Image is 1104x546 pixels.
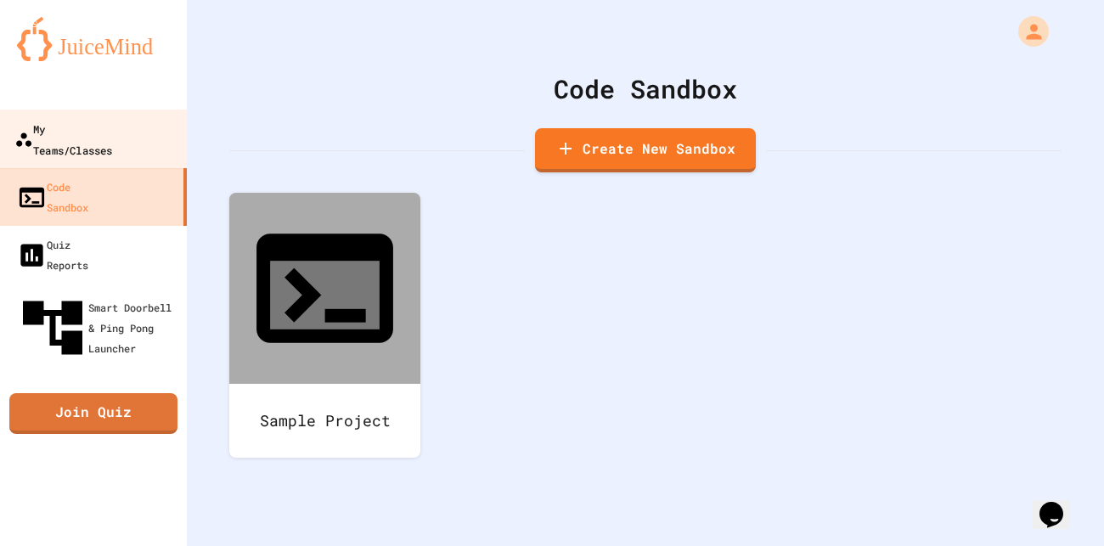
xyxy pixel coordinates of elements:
[17,17,170,61] img: logo-orange.svg
[229,193,420,458] a: Sample Project
[17,177,88,217] div: Code Sandbox
[9,393,177,434] a: Join Quiz
[229,384,420,458] div: Sample Project
[17,234,88,275] div: Quiz Reports
[229,70,1062,108] div: Code Sandbox
[535,128,756,172] a: Create New Sandbox
[1000,12,1053,51] div: My Account
[14,118,112,160] div: My Teams/Classes
[1033,478,1087,529] iframe: chat widget
[17,292,180,363] div: Smart Doorbell & Ping Pong Launcher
